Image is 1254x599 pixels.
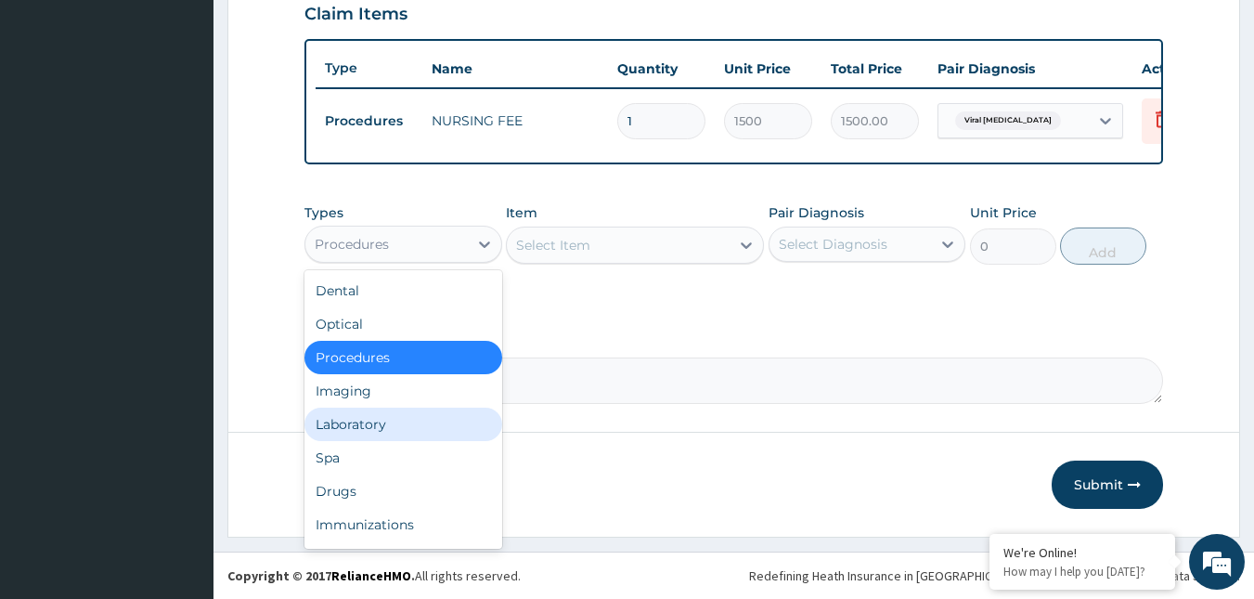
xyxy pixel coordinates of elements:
[304,341,502,374] div: Procedures
[506,203,537,222] label: Item
[955,111,1061,130] span: Viral [MEDICAL_DATA]
[304,408,502,441] div: Laboratory
[304,475,502,508] div: Drugs
[769,203,864,222] label: Pair Diagnosis
[304,205,343,221] label: Types
[304,332,1164,347] label: Comment
[9,400,354,465] textarea: Type your message and hit 'Enter'
[304,508,502,541] div: Immunizations
[108,180,256,368] span: We're online!
[422,102,608,139] td: NURSING FEE
[227,567,415,584] strong: Copyright © 2017 .
[970,203,1037,222] label: Unit Price
[304,307,502,341] div: Optical
[331,567,411,584] a: RelianceHMO
[304,541,502,575] div: Others
[821,50,928,87] th: Total Price
[928,50,1132,87] th: Pair Diagnosis
[1003,564,1161,579] p: How may I help you today?
[315,235,389,254] div: Procedures
[304,441,502,475] div: Spa
[779,235,887,254] div: Select Diagnosis
[34,93,75,139] img: d_794563401_company_1708531726252_794563401
[304,9,349,54] div: Minimize live chat window
[715,50,821,87] th: Unit Price
[422,50,608,87] th: Name
[304,274,502,307] div: Dental
[1060,228,1146,265] button: Add
[608,50,715,87] th: Quantity
[316,104,422,138] td: Procedures
[304,374,502,408] div: Imaging
[1003,544,1161,561] div: We're Online!
[213,552,1254,599] footer: All rights reserved.
[749,566,1240,585] div: Redefining Heath Insurance in [GEOGRAPHIC_DATA] using Telemedicine and Data Science!
[1052,461,1163,509] button: Submit
[316,51,422,85] th: Type
[1132,50,1225,87] th: Actions
[304,5,407,25] h3: Claim Items
[516,236,590,254] div: Select Item
[97,104,312,128] div: Chat with us now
